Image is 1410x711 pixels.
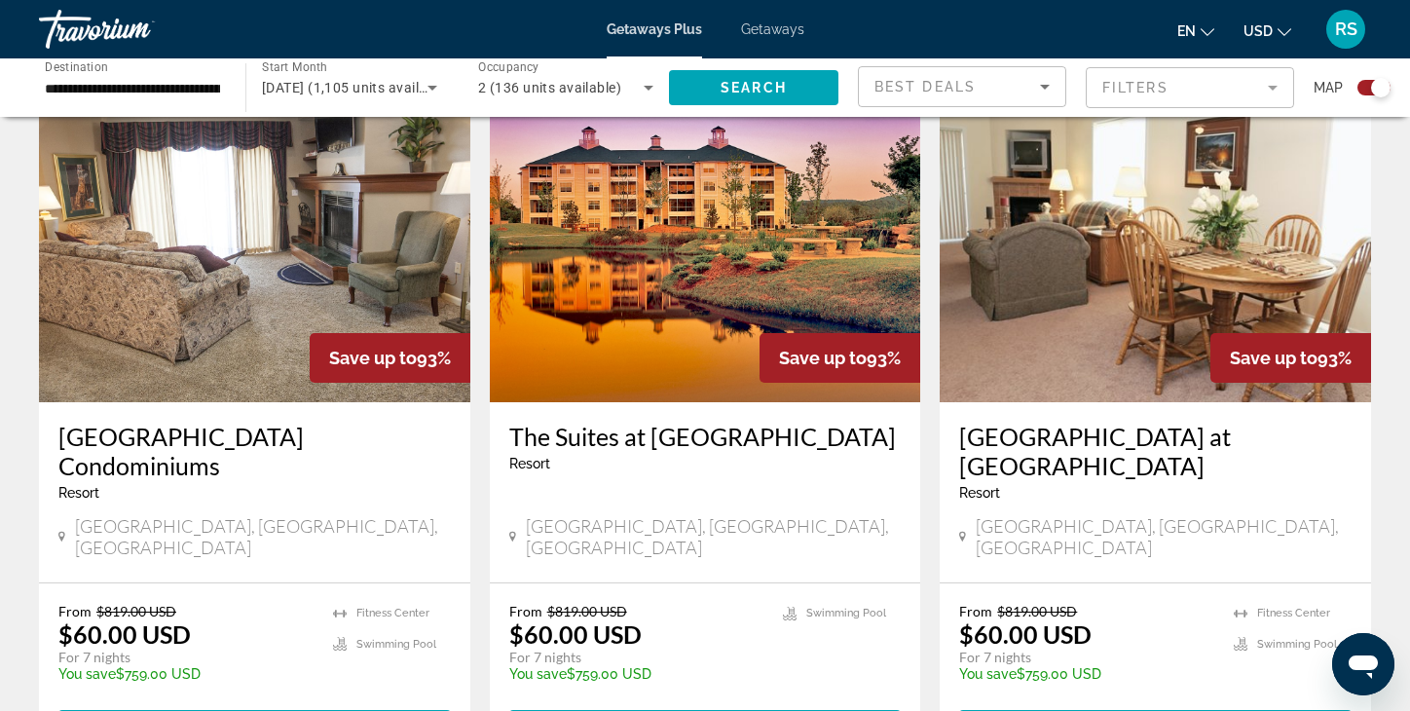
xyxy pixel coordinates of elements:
img: 2101I01L.jpg [940,91,1371,402]
span: Save up to [329,348,417,368]
iframe: Button to launch messaging window [1332,633,1394,695]
span: You save [509,666,567,682]
span: en [1177,23,1196,39]
p: $759.00 USD [509,666,764,682]
p: $60.00 USD [959,619,1092,649]
span: Map [1314,74,1343,101]
span: Swimming Pool [806,607,886,619]
span: From [509,603,542,619]
span: Search [721,80,787,95]
a: The Suites at [GEOGRAPHIC_DATA] [509,422,902,451]
span: USD [1243,23,1273,39]
button: Change currency [1243,17,1291,45]
span: [GEOGRAPHIC_DATA], [GEOGRAPHIC_DATA], [GEOGRAPHIC_DATA] [976,515,1352,558]
mat-select: Sort by [874,75,1050,98]
a: [GEOGRAPHIC_DATA] at [GEOGRAPHIC_DATA] [959,422,1352,480]
p: $60.00 USD [509,619,642,649]
span: Fitness Center [1257,607,1330,619]
p: $759.00 USD [58,666,314,682]
span: Fitness Center [356,607,429,619]
button: Search [669,70,838,105]
p: $759.00 USD [959,666,1214,682]
span: From [58,603,92,619]
span: Swimming Pool [1257,638,1337,651]
span: 2 (136 units available) [478,80,621,95]
span: $819.00 USD [997,603,1077,619]
span: Resort [58,485,99,501]
span: You save [58,666,116,682]
a: Travorium [39,4,234,55]
a: Getaways Plus [607,21,702,37]
span: Best Deals [874,79,976,94]
span: Destination [45,59,108,73]
img: 3402I01X.jpg [39,91,470,402]
span: [DATE] (1,105 units available) [262,80,451,95]
button: Filter [1086,66,1294,109]
div: 93% [310,333,470,383]
span: $819.00 USD [547,603,627,619]
span: Save up to [1230,348,1317,368]
span: Swimming Pool [356,638,436,651]
p: For 7 nights [959,649,1214,666]
span: $819.00 USD [96,603,176,619]
a: [GEOGRAPHIC_DATA] Condominiums [58,422,451,480]
div: 93% [1210,333,1371,383]
div: 93% [760,333,920,383]
button: Change language [1177,17,1214,45]
span: Resort [959,485,1000,501]
span: [GEOGRAPHIC_DATA], [GEOGRAPHIC_DATA], [GEOGRAPHIC_DATA] [75,515,451,558]
span: Resort [509,456,550,471]
a: Getaways [741,21,804,37]
p: $60.00 USD [58,619,191,649]
span: RS [1335,19,1357,39]
span: Occupancy [478,60,539,74]
p: For 7 nights [509,649,764,666]
span: From [959,603,992,619]
span: [GEOGRAPHIC_DATA], [GEOGRAPHIC_DATA], [GEOGRAPHIC_DATA] [526,515,902,558]
img: 3037E01X.jpg [490,91,921,402]
p: For 7 nights [58,649,314,666]
span: Start Month [262,60,327,74]
button: User Menu [1320,9,1371,50]
span: You save [959,666,1017,682]
span: Save up to [779,348,867,368]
